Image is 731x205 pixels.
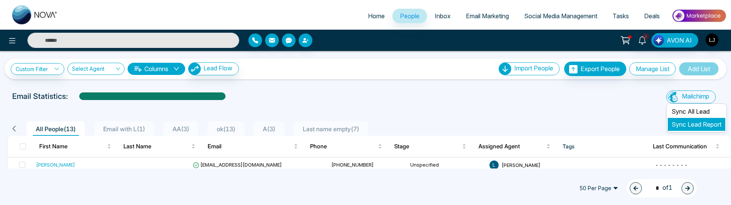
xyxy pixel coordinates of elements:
[458,9,517,23] a: Email Marketing
[117,136,202,157] th: Last Name
[653,142,714,151] span: Last Communication
[651,33,698,48] button: AVON AI
[36,161,75,168] div: [PERSON_NAME]
[633,33,651,46] a: 4
[360,9,392,23] a: Home
[12,5,58,24] img: Nova CRM Logo
[517,9,605,23] a: Social Media Management
[170,125,192,133] span: AA ( 3 )
[613,12,629,20] span: Tasks
[705,179,723,197] iframe: Intercom live chat
[605,9,637,23] a: Tasks
[651,183,672,193] span: of 1
[524,12,597,20] span: Social Media Management
[407,157,486,173] td: Unspecified
[394,142,461,151] span: Stage
[202,136,304,157] th: Email
[435,12,451,20] span: Inbox
[557,136,647,157] th: Tags
[668,105,725,118] li: Sync All Lead
[581,65,620,73] span: Export People
[331,162,374,168] span: [PHONE_NUMBER]
[203,64,232,72] span: Lead Flow
[472,136,557,157] th: Assigned Agent
[100,125,148,133] span: Email with L ( 1 )
[300,125,362,133] span: Last name empty ( 7 )
[682,92,709,100] span: Mailchimp
[208,142,292,151] span: Email
[33,136,117,157] th: First Name
[368,12,385,20] span: Home
[392,9,427,23] a: People
[653,35,664,46] img: Lead Flow
[644,12,660,20] span: Deals
[123,142,190,151] span: Last Name
[128,63,185,75] button: Columnsdown
[185,62,239,75] a: Lead FlowLead Flow
[637,9,667,23] a: Deals
[304,136,388,157] th: Phone
[642,33,649,40] span: 4
[388,136,472,157] th: Stage
[188,62,239,75] button: Lead Flow
[260,125,278,133] span: A ( 3 )
[193,162,282,168] span: [EMAIL_ADDRESS][DOMAIN_NAME]
[629,62,676,75] button: Manage List
[427,9,458,23] a: Inbox
[647,136,731,157] th: Last Communication
[478,142,545,151] span: Assigned Agent
[466,12,509,20] span: Email Marketing
[502,162,541,168] span: [PERSON_NAME]
[514,64,553,72] span: Import People
[214,125,238,133] span: ok ( 13 )
[189,63,201,75] img: Lead Flow
[173,66,179,72] span: down
[12,91,68,102] p: Email Statistics:
[39,142,106,151] span: First Name
[705,33,718,46] img: User Avatar
[489,161,499,170] span: L
[11,63,64,75] a: Custom Filter
[671,7,726,24] img: Market-place.gif
[574,182,624,194] span: 50 Per Page
[310,142,376,151] span: Phone
[564,62,626,76] button: Export People
[667,36,692,45] span: AVON AI
[655,161,728,168] div: - - - - - - - -
[400,12,419,20] span: People
[33,125,79,133] span: All People ( 13 )
[672,121,721,128] a: Sync Lead Report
